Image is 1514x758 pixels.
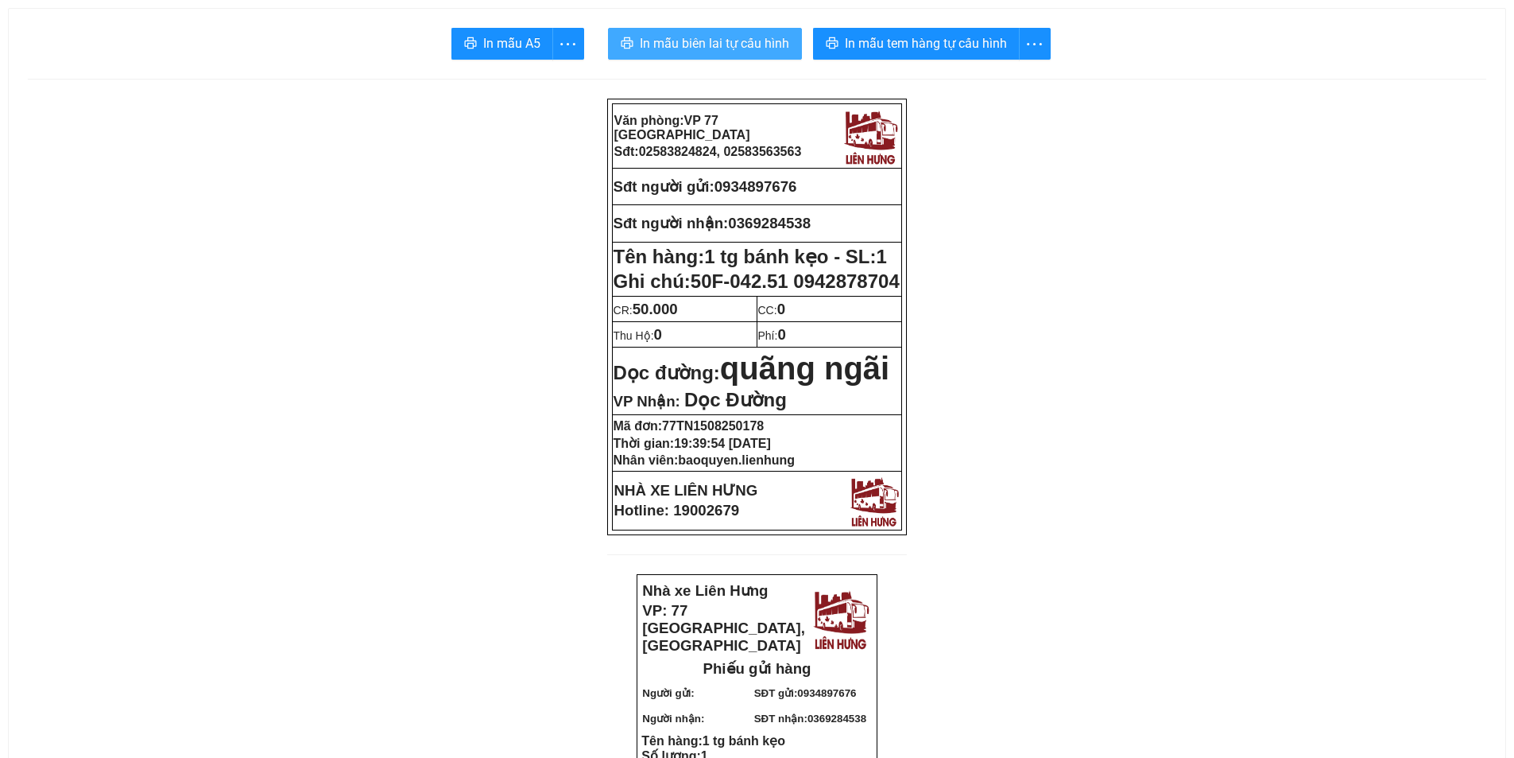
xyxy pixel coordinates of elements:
span: quãng ngãi [720,351,889,386]
strong: Phiếu gửi hàng [703,660,811,677]
strong: Sđt người gửi: [614,178,714,195]
strong: VP: 77 [GEOGRAPHIC_DATA], [GEOGRAPHIC_DATA] [642,602,805,654]
button: printerIn mẫu A5 [451,28,553,60]
button: printerIn mẫu tem hàng tự cấu hình [813,28,1020,60]
span: printer [826,37,838,52]
span: more [553,34,583,54]
strong: Hotline: 19002679 [614,502,740,519]
span: 0 [777,326,785,343]
span: 02583824824, 02583563563 [639,145,802,158]
button: more [1019,28,1051,60]
span: In mẫu biên lai tự cấu hình [640,33,789,53]
span: 1 [877,246,887,267]
strong: NHÀ XE LIÊN HƯNG [614,482,758,499]
strong: Người gửi: [642,687,694,699]
span: 0934897676 [714,178,797,195]
span: In mẫu A5 [483,33,540,53]
span: 0934897676 [797,687,856,699]
span: printer [464,37,477,52]
span: 50.000 [633,301,678,317]
strong: Dọc đường: [614,362,890,383]
strong: Sđt: [614,145,802,158]
span: 1 tg bánh kẹo - SL: [704,246,887,267]
strong: Sđt người nhận: [614,215,729,231]
button: printerIn mẫu biên lai tự cấu hình [608,28,802,60]
strong: Văn phòng: [614,114,750,142]
button: more [552,28,584,60]
span: Ghi chú: [614,270,900,292]
strong: Nhà xe Liên Hưng [642,582,768,599]
span: CR: [614,304,678,317]
strong: Tên hàng: [641,734,785,748]
span: Dọc Đường [684,389,787,410]
strong: Nhân viên: [614,453,795,467]
strong: Tên hàng: [614,246,887,267]
strong: Thời gian: [614,437,771,450]
img: logo [809,585,872,651]
span: VP 77 [GEOGRAPHIC_DATA] [614,114,750,142]
span: 19:39:54 [DATE] [674,437,771,450]
span: 0 [777,301,785,317]
span: 0369284538 [728,215,811,231]
span: 77TN1508250178 [662,419,764,433]
img: logo [846,473,901,528]
span: 0369284538 [807,713,866,725]
span: VP Nhận: [614,393,680,410]
strong: Người nhận: [642,713,704,725]
span: baoquyen.lienhung [678,453,795,467]
span: more [1020,34,1050,54]
span: Thu Hộ: [614,329,662,342]
strong: SĐT gửi: [754,687,857,699]
span: 1 tg bánh kẹo [703,734,785,748]
strong: Mã đơn: [614,419,765,433]
span: 0 [654,326,662,343]
span: In mẫu tem hàng tự cấu hình [845,33,1007,53]
span: CC: [758,304,786,317]
span: 50F-042.51 0942878704 [691,270,900,292]
span: printer [621,37,633,52]
img: logo [840,106,900,166]
span: Phí: [758,329,786,342]
strong: SĐT nhận: [754,713,866,725]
